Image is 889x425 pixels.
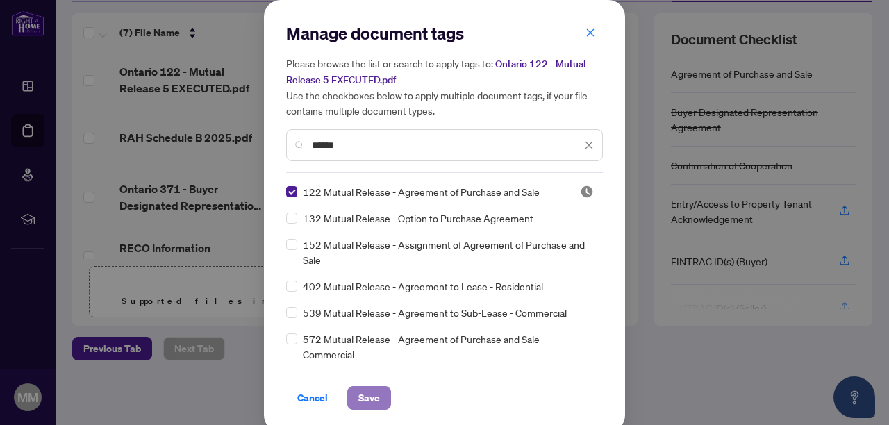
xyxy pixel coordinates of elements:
span: 539 Mutual Release - Agreement to Sub-Lease - Commercial [303,305,567,320]
button: Save [347,386,391,410]
span: close [585,28,595,37]
span: Pending Review [580,185,594,199]
span: Cancel [297,387,328,409]
button: Cancel [286,386,339,410]
h2: Manage document tags [286,22,603,44]
h5: Please browse the list or search to apply tags to: Use the checkboxes below to apply multiple doc... [286,56,603,118]
span: 152 Mutual Release - Assignment of Agreement of Purchase and Sale [303,237,595,267]
img: status [580,185,594,199]
span: Save [358,387,380,409]
span: 402 Mutual Release - Agreement to Lease - Residential [303,278,543,294]
span: 572 Mutual Release - Agreement of Purchase and Sale - Commercial [303,331,595,362]
span: 122 Mutual Release - Agreement of Purchase and Sale [303,184,540,199]
span: 132 Mutual Release - Option to Purchase Agreement [303,210,533,226]
span: close [584,140,594,150]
